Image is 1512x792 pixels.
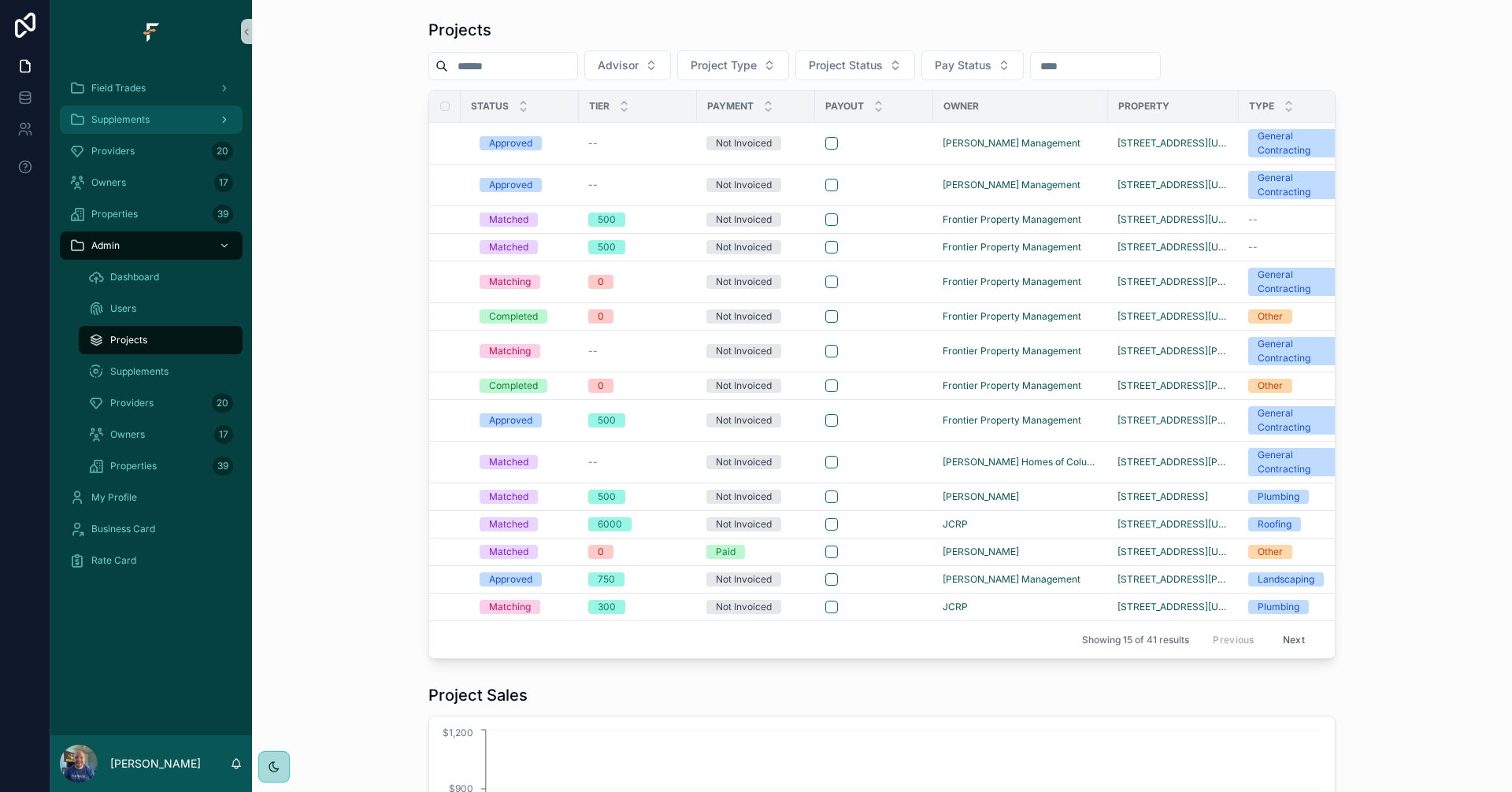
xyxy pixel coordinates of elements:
div: Not Invoiced [716,572,772,587]
tspan: $1,200 [443,727,473,738]
a: Not Invoiced [706,455,806,469]
a: Admin [60,231,243,260]
a: [STREET_ADDRESS] [1117,490,1208,503]
a: Not Invoiced [706,136,806,150]
a: [STREET_ADDRESS][PERSON_NAME][US_STATE] [1117,276,1229,288]
span: Payment [707,100,754,113]
a: My Profile [60,483,243,512]
button: Next [1272,627,1316,652]
a: [STREET_ADDRESS][US_STATE] [1117,137,1229,150]
a: Approved [480,136,569,150]
span: Project Type [691,57,757,73]
span: Frontier Property Management [943,414,1081,427]
span: Frontier Property Management [943,379,1081,392]
a: General Contracting [1248,129,1347,157]
a: Supplements [79,357,243,386]
div: General Contracting [1258,406,1338,435]
div: Approved [489,413,532,427]
a: Rate Card [60,546,243,575]
a: Paid [706,545,806,559]
div: Not Invoiced [716,275,772,289]
a: Matching [480,600,569,614]
div: Plumbing [1258,490,1299,504]
a: Owners17 [60,168,243,197]
a: Completed [480,379,569,393]
a: General Contracting [1248,448,1347,476]
span: Properties [110,460,157,472]
span: Admin [91,239,120,252]
a: Frontier Property Management [943,414,1099,427]
a: -- [588,345,687,357]
a: [STREET_ADDRESS][PERSON_NAME][US_STATE] [1117,345,1229,357]
p: [PERSON_NAME] [110,756,201,772]
a: Not Invoiced [706,213,806,227]
div: Approved [489,178,532,192]
a: Dashboard [79,263,243,291]
a: JCRP [943,518,968,531]
div: Approved [489,136,532,150]
span: -- [1248,241,1258,254]
a: Not Invoiced [706,275,806,289]
a: [STREET_ADDRESS][US_STATE] [1117,179,1229,191]
div: Roofing [1258,517,1291,531]
a: Approved [480,572,569,587]
h1: Project Sales [428,684,528,706]
a: Providers20 [60,137,243,165]
a: General Contracting [1248,337,1347,365]
a: -- [588,456,687,468]
div: Matched [489,490,528,504]
span: Field Trades [91,82,146,94]
a: -- [1248,241,1347,254]
a: 500 [588,413,687,427]
a: 0 [588,309,687,324]
a: JCRP [943,518,1099,531]
a: 500 [588,490,687,504]
a: [STREET_ADDRESS][PERSON_NAME][US_STATE] [1117,456,1229,468]
span: -- [588,456,598,468]
a: 0 [588,275,687,289]
span: Projects [110,334,147,346]
a: [PERSON_NAME] Homes of Columbia [943,456,1099,468]
a: Frontier Property Management [943,213,1081,226]
div: 750 [598,572,615,587]
a: Other [1248,379,1347,393]
div: Completed [489,309,538,324]
a: Frontier Property Management [943,310,1099,323]
a: [STREET_ADDRESS][US_STATE] [1117,213,1229,226]
div: Not Invoiced [716,178,772,192]
div: Not Invoiced [716,413,772,427]
a: Frontier Property Management [943,241,1099,254]
div: Matched [489,240,528,254]
a: Not Invoiced [706,572,806,587]
a: Properties39 [79,452,243,480]
a: [STREET_ADDRESS][PERSON_NAME][US_STATE] [1117,379,1229,392]
div: 17 [214,425,233,444]
div: Matching [489,600,531,614]
span: Dashboard [110,271,159,283]
span: Providers [110,397,154,409]
a: Other [1248,309,1347,324]
span: [STREET_ADDRESS][US_STATE] [1117,310,1229,323]
a: Roofing [1248,517,1347,531]
a: [PERSON_NAME] [943,490,1019,503]
span: Frontier Property Management [943,241,1081,254]
a: [PERSON_NAME] [943,546,1099,558]
div: Matched [489,213,528,227]
a: -- [588,137,687,150]
div: 0 [598,379,604,393]
div: Matching [489,344,531,358]
a: Frontier Property Management [943,379,1099,392]
a: General Contracting [1248,171,1347,199]
div: General Contracting [1258,129,1338,157]
a: [PERSON_NAME] Management [943,137,1080,150]
a: Matched [480,240,569,254]
a: Not Invoiced [706,309,806,324]
div: Not Invoiced [716,455,772,469]
a: Frontier Property Management [943,213,1099,226]
div: 500 [598,213,616,227]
